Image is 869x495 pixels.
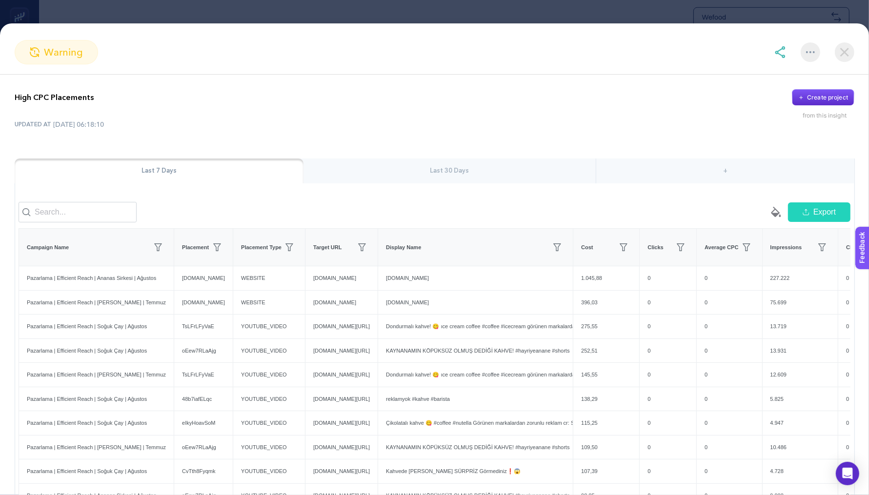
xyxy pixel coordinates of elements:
img: More options [806,51,815,53]
div: 75.699 [763,291,838,315]
span: Impressions [770,243,802,252]
div: Pazarlama | Efficient Reach | Soğuk Çay | Ağustos [19,411,174,435]
span: UPDATED AT [15,120,51,128]
div: 145,55 [573,363,639,387]
div: [DOMAIN_NAME][URL] [305,411,378,435]
div: 0 [697,266,762,290]
div: 0 [640,339,696,363]
div: 0 [697,363,762,387]
div: 107,39 [573,459,639,483]
div: 138,29 [573,387,639,411]
span: warning [44,45,83,59]
div: 13.931 [763,339,838,363]
div: Pazarlama | Efficient Reach | Soğuk Çay | Ağustos [19,315,174,338]
div: 115,25 [573,411,639,435]
div: 13.719 [763,315,838,338]
div: + [596,158,854,184]
div: Pazarlama | Efficient Reach | [PERSON_NAME] | Temmuz [19,291,174,315]
div: 275,55 [573,315,639,338]
div: Pazarlama | Efficient Reach | Ananas Sirkesi | Ağustos [19,266,174,290]
div: [DOMAIN_NAME] [174,266,233,290]
div: 0 [640,459,696,483]
div: 0 [640,387,696,411]
div: [DOMAIN_NAME] [305,266,378,290]
div: Pazarlama | Efficient Reach | [PERSON_NAME] | Temmuz [19,363,174,387]
div: [DOMAIN_NAME][URL] [305,315,378,338]
span: Target URL [313,243,342,252]
div: from this insight [803,112,854,119]
div: WEBSITE [233,266,305,290]
div: 48b7iafELqc [174,387,233,411]
img: warning [30,47,40,57]
div: 227.222 [763,266,838,290]
p: High CPC Placements [15,92,94,103]
div: 0 [640,291,696,315]
button: Export [788,202,850,222]
span: Cost [581,243,593,252]
div: 252,51 [573,339,639,363]
div: oEew7RLaAjg [174,339,233,363]
div: Pazarlama | Efficient Reach | [PERSON_NAME] | Temmuz [19,436,174,459]
span: Campaign Name [27,243,69,252]
span: Feedback [6,3,37,11]
div: Dondurmalı kahve! 😋 ıce cream coffee #coffee #icecream görünen markalardan dolayı mecbur reklam [378,315,573,338]
div: 5.825 [763,387,838,411]
div: 10.486 [763,436,838,459]
img: share [774,46,786,58]
div: 0 [640,411,696,435]
div: [DOMAIN_NAME][URL] [305,363,378,387]
div: YOUTUBE_VIDEO [233,459,305,483]
div: 0 [697,459,762,483]
div: 109,50 [573,436,639,459]
div: Pazarlama | Efficient Reach | Soğuk Çay | Ağustos [19,387,174,411]
div: 0 [640,363,696,387]
div: 0 [640,266,696,290]
div: Pazarlama | Efficient Reach | Soğuk Çay | Ağustos [19,339,174,363]
div: YOUTUBE_VIDEO [233,436,305,459]
input: Search... [19,202,137,222]
div: Open Intercom Messenger [836,462,859,485]
div: Çikolatalı kahve 😋 #coffee #nutella Görünen markalardan zorunlu reklam cr: Soukainasing [378,411,573,435]
div: [DOMAIN_NAME] [378,266,573,290]
div: CvTth8Fyqmk [174,459,233,483]
div: 0 [697,339,762,363]
div: WEBSITE [233,291,305,315]
div: [DOMAIN_NAME] [378,291,573,315]
span: Placement [182,243,209,252]
div: TsLFrLFyVaE [174,315,233,338]
div: [DOMAIN_NAME][URL] [305,387,378,411]
div: 0 [697,387,762,411]
div: 0 [640,436,696,459]
div: 0 [697,315,762,338]
div: Create project [807,94,848,101]
div: 0 [640,315,696,338]
div: 12.609 [763,363,838,387]
div: YOUTUBE_VIDEO [233,339,305,363]
div: 396,03 [573,291,639,315]
button: Create project [792,89,854,106]
div: Kahvede [PERSON_NAME] SÜRPRİZ Görmediniz❗️😱 [378,459,573,483]
div: KAYNANAMIN KÖPÜKSÜZ OLMUŞ DEDİĞİ KAHVE! #hayriyeanane #shorts [378,339,573,363]
span: Average CPC [705,243,738,252]
div: 0 [697,411,762,435]
div: [DOMAIN_NAME] [305,291,378,315]
div: TsLFrLFyVaE [174,363,233,387]
div: [DOMAIN_NAME][URL] [305,436,378,459]
div: YOUTUBE_VIDEO [233,315,305,338]
span: Display Name [386,243,421,252]
time: [DATE] 06:18:10 [53,119,104,129]
div: YOUTUBE_VIDEO [233,411,305,435]
img: close-dialog [835,42,854,62]
div: Last 7 Days [15,158,303,184]
div: Dondurmalı kahve! 😋 ıce cream coffee #coffee #icecream görünen markalardan dolayı mecbur reklam [378,363,573,387]
div: oEew7RLaAjg [174,436,233,459]
div: 4.728 [763,459,838,483]
span: Clicks [647,243,663,252]
div: 1.045,88 [573,266,639,290]
div: Last 30 Days [303,158,596,184]
div: Pazarlama | Efficient Reach | Soğuk Çay | Ağustos [19,459,174,483]
div: 0 [697,436,762,459]
div: YOUTUBE_VIDEO [233,363,305,387]
div: [DOMAIN_NAME] [174,291,233,315]
div: KAYNANAMIN KÖPÜKSÜZ OLMUŞ DEDİĞİ KAHVE! #hayriyeanane #shorts [378,436,573,459]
